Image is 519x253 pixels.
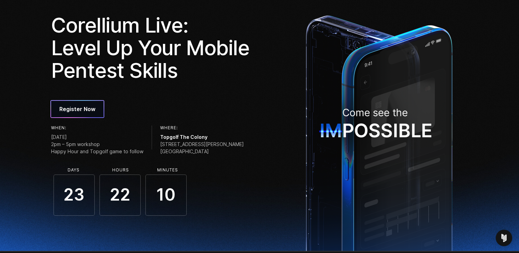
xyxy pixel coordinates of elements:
div: Open Intercom Messenger [496,230,512,246]
li: Days [53,168,94,172]
span: [STREET_ADDRESS][PERSON_NAME] [GEOGRAPHIC_DATA] [160,141,244,155]
li: Hours [100,168,141,172]
h6: Where: [160,125,244,130]
span: 23 [54,174,95,216]
span: [DATE] [51,133,143,141]
img: ImpossibleDevice_1x [302,11,456,251]
span: 2pm – 5pm workshop Happy Hour and Topgolf game to follow [51,141,143,155]
span: 22 [99,174,141,216]
span: Topgolf The Colony [160,133,244,141]
span: Register Now [59,105,95,113]
li: Minutes [147,168,188,172]
span: 10 [145,174,187,216]
h1: Corellium Live: Level Up Your Mobile Pentest Skills [51,14,255,82]
h6: When: [51,125,143,130]
a: Register Now [51,101,104,117]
